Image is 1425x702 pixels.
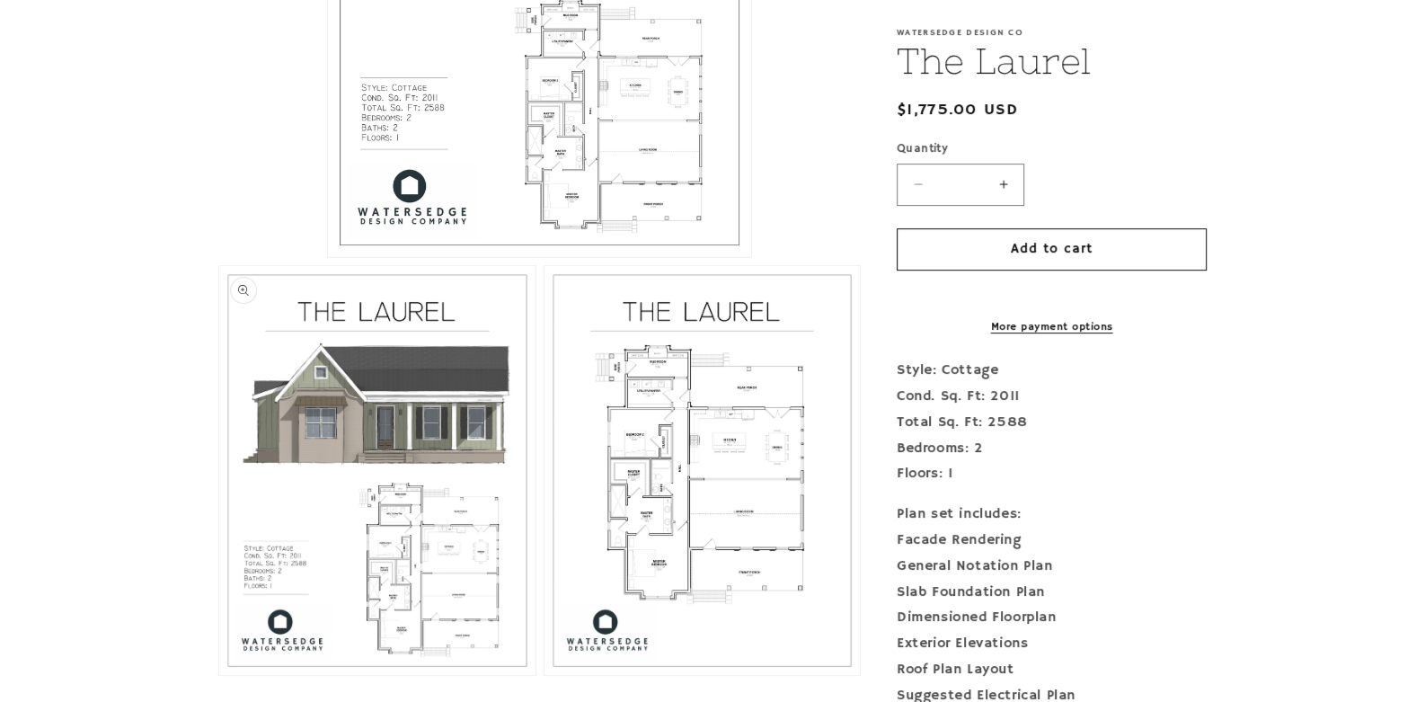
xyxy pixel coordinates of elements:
div: Roof Plan Layout [897,657,1207,683]
div: Plan set includes: [897,502,1207,528]
button: Add to cart [897,228,1207,271]
div: Facade Rendering [897,528,1207,554]
div: General Notation Plan [897,554,1207,580]
a: More payment options [897,319,1207,335]
div: Slab Foundation Plan [897,580,1207,606]
span: $1,775.00 USD [897,98,1018,122]
div: Dimensioned Floorplan [897,605,1207,631]
label: Quantity [897,140,1207,158]
h1: The Laurel [897,38,1207,84]
div: Exterior Elevations [897,631,1207,657]
p: Style: Cottage Cond. Sq. Ft: 2011 Total Sq. Ft: 2588 Bedrooms: 2 Floors: 1 [897,358,1207,487]
p: Watersedge Design Co [897,27,1207,38]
